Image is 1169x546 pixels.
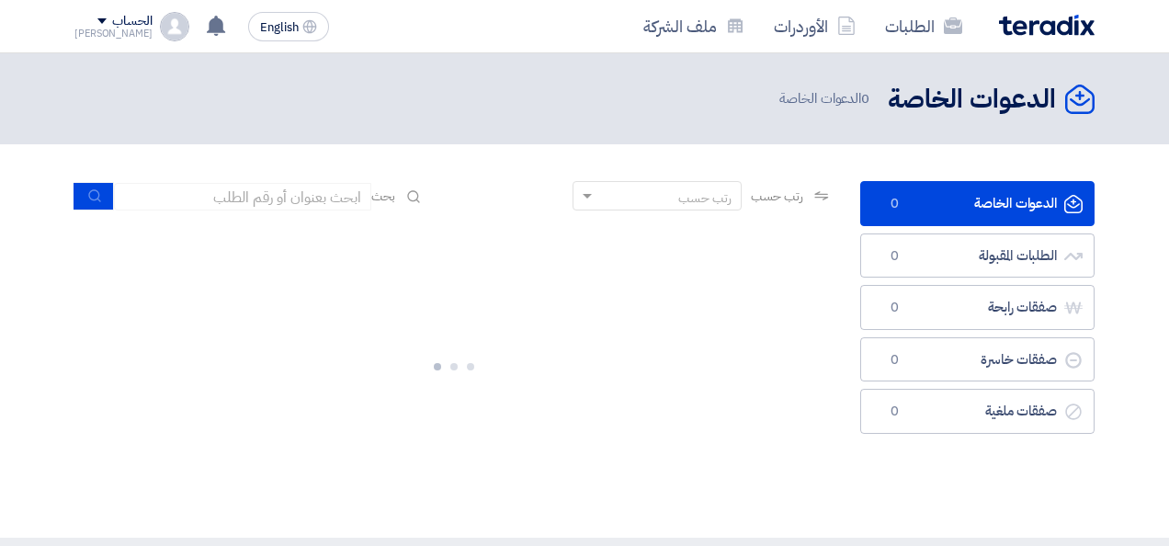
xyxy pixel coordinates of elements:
input: ابحث بعنوان أو رقم الطلب [114,183,371,210]
img: profile_test.png [160,12,189,41]
h2: الدعوات الخاصة [888,82,1056,118]
div: [PERSON_NAME] [74,28,153,39]
img: Teradix logo [999,15,1095,36]
div: الحساب [112,14,152,29]
a: صفقات رابحة0 [860,285,1095,330]
span: English [260,21,299,34]
a: صفقات خاسرة0 [860,337,1095,382]
span: الدعوات الخاصة [779,88,873,109]
a: الأوردرات [759,5,870,48]
span: 0 [883,403,905,421]
span: رتب حسب [751,187,803,206]
a: الطلبات المقبولة0 [860,233,1095,279]
span: 0 [883,351,905,370]
div: رتب حسب [678,188,732,208]
span: بحث [371,187,395,206]
a: الطلبات [870,5,977,48]
a: الدعوات الخاصة0 [860,181,1095,226]
span: 0 [861,88,869,108]
a: صفقات ملغية0 [860,389,1095,434]
a: ملف الشركة [629,5,759,48]
span: 0 [883,247,905,266]
span: 0 [883,195,905,213]
button: English [248,12,329,41]
span: 0 [883,299,905,317]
